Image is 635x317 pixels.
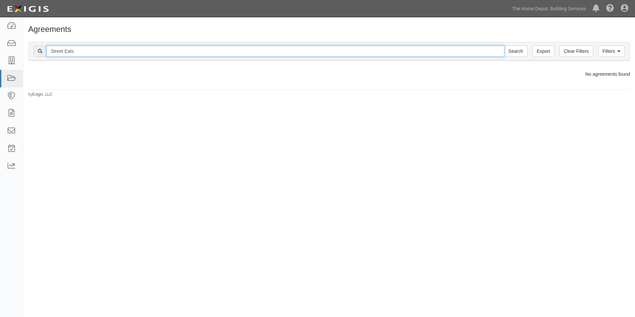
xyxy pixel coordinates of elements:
[46,46,504,57] input: Search
[532,46,554,57] a: Export
[23,71,635,77] div: No agreements found
[33,92,52,97] a: Exigis, LLC
[504,46,527,57] input: Search
[559,46,593,57] a: Clear Filters
[606,5,614,13] i: Help Center - Complianz
[509,2,589,15] a: The Home Depot, Building Services
[28,25,630,34] h1: Agreements
[5,3,51,15] img: logo-5460c22ac91f19d4615b14bd174203de0afe785f0fc80cf4dbbc73dc1793850b.png
[28,92,52,97] small: by
[598,46,625,57] a: Filters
